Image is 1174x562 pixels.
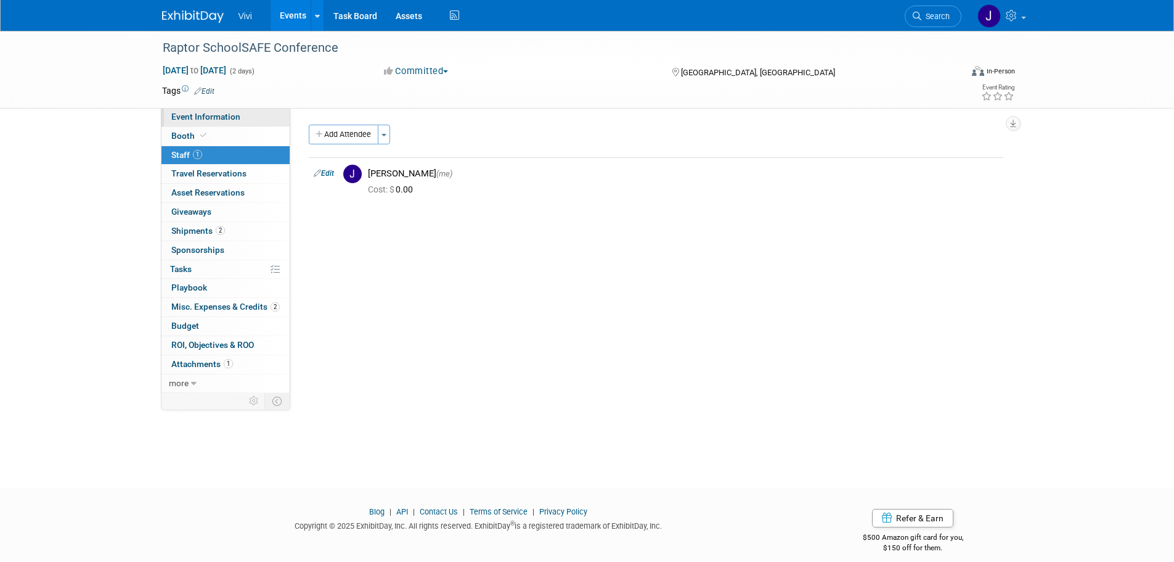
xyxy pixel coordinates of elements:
a: Attachments1 [161,355,290,374]
a: Asset Reservations [161,184,290,202]
span: Sponsorships [171,245,224,255]
span: Event Information [171,112,240,122]
span: Shipments [171,226,225,236]
span: Vivi [238,11,252,21]
a: Terms of Service [470,507,528,516]
a: Tasks [161,260,290,279]
a: Search [905,6,961,27]
i: Booth reservation complete [200,132,206,139]
span: | [410,507,418,516]
span: Playbook [171,283,207,292]
span: 2 [216,226,225,235]
span: to [189,65,200,75]
div: $500 Amazon gift card for you, [813,524,1013,553]
a: Travel Reservations [161,165,290,183]
a: Shipments2 [161,222,290,241]
span: Cost: $ [368,184,396,194]
a: Event Information [161,108,290,126]
sup: ® [510,520,515,527]
td: Personalize Event Tab Strip [243,393,265,409]
span: | [529,507,537,516]
a: Staff1 [161,146,290,165]
a: Playbook [161,279,290,297]
span: 1 [224,359,233,368]
span: ROI, Objectives & ROO [171,340,254,350]
div: Raptor SchoolSAFE Conference [158,37,943,59]
td: Toggle Event Tabs [264,393,290,409]
a: Giveaways [161,203,290,221]
img: Format-Inperson.png [972,66,984,76]
a: Privacy Policy [539,507,587,516]
a: Contact Us [420,507,458,516]
div: Event Format [889,64,1016,83]
a: Budget [161,317,290,336]
a: Misc. Expenses & Credits2 [161,298,290,316]
span: 1 [193,150,202,159]
button: Add Attendee [309,125,378,144]
span: 2 [271,302,280,312]
div: [PERSON_NAME] [368,168,998,180]
span: Travel Reservations [171,168,247,178]
span: Attachments [171,359,233,369]
a: Blog [369,507,385,516]
a: ROI, Objectives & ROO [161,336,290,355]
img: Jonathan Rendon [977,4,1001,28]
div: $150 off for them. [813,543,1013,553]
a: Sponsorships [161,241,290,260]
td: Tags [162,85,214,97]
span: Giveaways [171,207,211,217]
a: API [396,507,408,516]
button: Committed [380,65,453,78]
span: Search [921,12,950,21]
a: Edit [194,87,214,96]
span: | [386,507,394,516]
img: J.jpg [343,165,362,183]
img: ExhibitDay [162,10,224,23]
span: Tasks [170,264,192,274]
span: [GEOGRAPHIC_DATA], [GEOGRAPHIC_DATA] [681,68,835,77]
span: 0.00 [368,184,418,194]
span: Budget [171,321,199,331]
a: Edit [314,169,334,178]
span: Misc. Expenses & Credits [171,302,280,312]
a: Booth [161,127,290,146]
a: Refer & Earn [872,509,953,527]
span: Booth [171,131,209,141]
span: | [460,507,468,516]
div: In-Person [986,67,1015,76]
span: (me) [436,169,452,178]
div: Copyright © 2025 ExhibitDay, Inc. All rights reserved. ExhibitDay is a registered trademark of Ex... [162,518,796,532]
span: Staff [171,150,202,160]
span: (2 days) [229,67,255,75]
span: Asset Reservations [171,188,245,197]
span: [DATE] [DATE] [162,65,227,76]
div: Event Rating [981,85,1014,91]
span: more [169,378,189,388]
a: more [161,374,290,393]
